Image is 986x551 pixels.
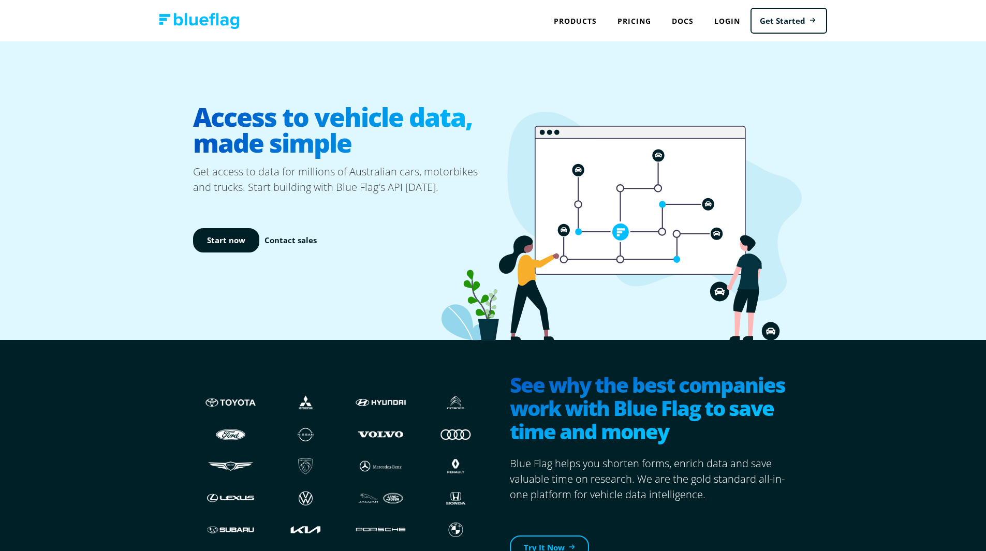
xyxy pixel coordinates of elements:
img: Honda logo [429,488,483,508]
h2: See why the best companies work with Blue Flag to save time and money [510,373,793,445]
img: Mistubishi logo [278,393,333,412]
img: Genesis logo [203,456,258,476]
img: Nissan logo [278,424,333,444]
img: Volkswagen logo [278,488,333,508]
img: Subaru logo [203,520,258,540]
img: Porshce logo [354,520,408,540]
a: Get Started [750,8,827,34]
img: Blue Flag logo [159,13,240,29]
img: Citroen logo [429,393,483,412]
img: Audi logo [429,424,483,444]
img: Volvo logo [354,424,408,444]
a: Pricing [607,10,661,32]
img: JLR logo [354,488,408,508]
img: Mercedes logo [354,456,408,476]
img: Kia logo [278,520,333,540]
div: Products [543,10,607,32]
a: Contact sales [264,234,317,246]
img: Lexus logo [203,488,258,508]
p: Blue Flag helps you shorten forms, enrich data and save valuable time on research. We are the gol... [510,456,793,502]
img: Renault logo [429,456,483,476]
a: Docs [661,10,704,32]
img: Toyota logo [203,393,258,412]
h1: Access to vehicle data, made simple [193,96,493,164]
a: Login to Blue Flag application [704,10,750,32]
a: Start now [193,228,259,252]
p: Get access to data for millions of Australian cars, motorbikes and trucks. Start building with Bl... [193,164,493,195]
img: Peugeot logo [278,456,333,476]
img: BMW logo [429,520,483,540]
img: Hyundai logo [354,393,408,412]
img: Ford logo [203,424,258,444]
